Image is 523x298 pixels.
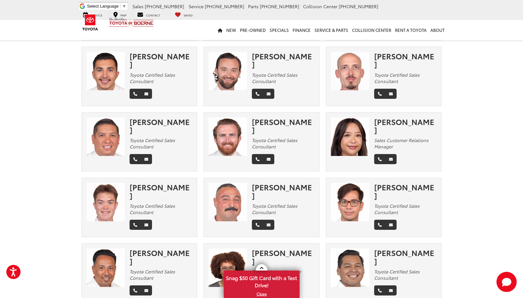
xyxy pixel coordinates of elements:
[374,52,437,69] div: [PERSON_NAME]
[145,3,184,9] span: [PHONE_NUMBER]
[350,20,393,40] a: Collision Center
[132,11,165,18] a: Contact
[184,13,193,17] span: Saved
[141,220,152,230] a: Email
[205,3,244,9] span: [PHONE_NUMBER]
[108,11,131,18] a: Map
[331,248,369,287] img: Kevin Abarca
[374,154,386,164] a: Phone
[374,220,386,230] a: Phone
[252,137,297,150] em: Toyota Certified Sales Consultant
[393,20,429,40] a: Rent a Toyota
[109,17,154,28] img: Vic Vaughan Toyota of Boerne
[141,89,152,99] a: Email
[209,183,247,221] img: Julian Pena
[374,117,437,134] div: [PERSON_NAME]
[374,89,386,99] a: Phone
[130,154,141,164] a: Phone
[252,154,263,164] a: Phone
[132,3,143,9] span: Sales
[130,248,192,265] div: [PERSON_NAME]
[209,117,247,156] img: Aidan Cornwell
[374,285,386,295] a: Phone
[374,203,420,215] em: Toyota Certified Sales Consultant
[170,11,198,18] a: My Saved Vehicles
[209,52,247,90] img: Colin Miner
[331,183,369,221] img: Matthew Stephens
[120,4,121,9] span: ​
[87,4,126,9] a: Select Language​
[224,20,238,40] a: New
[252,183,314,200] div: [PERSON_NAME]
[87,183,125,221] img: Ian Plaisance
[87,52,125,90] img: Carlo Cavazos
[374,137,429,150] em: Sales Customer Relations Manager
[385,220,397,230] a: Email
[130,137,175,150] em: Toyota Certified Sales Consultant
[252,52,314,69] div: [PERSON_NAME]
[130,89,141,99] a: Phone
[252,89,263,99] a: Phone
[374,72,420,84] em: Toyota Certified Sales Consultant
[260,3,299,9] span: [PHONE_NUMBER]
[252,203,297,215] em: Toyota Certified Sales Consultant
[313,20,350,40] a: Service & Parts: Opens in a new tab
[122,4,126,9] span: ▼
[130,203,175,215] em: Toyota Certified Sales Consultant
[252,248,314,265] div: [PERSON_NAME]
[87,248,125,287] img: Dwayne Hernandez
[130,72,175,84] em: Toyota Certified Sales Consultant
[189,3,204,9] span: Service
[248,3,258,9] span: Parts
[224,271,299,290] span: Snag $50 Gift Card with a Test Drive!
[263,220,274,230] a: Email
[130,268,175,281] em: Toyota Certified Sales Consultant
[374,183,437,200] div: [PERSON_NAME]
[496,272,517,292] svg: Start Chat
[130,220,141,230] a: Phone
[130,117,192,134] div: [PERSON_NAME]
[429,20,447,40] a: About
[331,117,369,156] img: Trinity Vasquez
[252,220,263,230] a: Phone
[130,183,192,200] div: [PERSON_NAME]
[141,154,152,164] a: Email
[130,285,141,295] a: Phone
[331,52,369,90] img: Dmitriy Khorov
[263,89,274,99] a: Email
[496,272,517,292] button: Toggle Chat Window
[238,20,268,40] a: Pre-Owned
[87,117,125,156] img: Jorge Acosta
[216,20,224,40] a: Home
[209,248,247,287] img: Vanessa Richey
[385,154,397,164] a: Email
[252,72,297,84] em: Toyota Certified Sales Consultant
[141,285,152,295] a: Email
[374,268,420,281] em: Toyota Certified Sales Consultant
[87,4,119,9] span: Select Language
[78,11,107,18] a: Service
[268,20,291,40] a: Specials
[303,3,338,9] span: Collision Center
[374,248,437,265] div: [PERSON_NAME]
[385,89,397,99] a: Email
[78,12,102,33] img: Toyota
[252,117,314,134] div: [PERSON_NAME]
[291,20,313,40] a: Finance
[385,285,397,295] a: Email
[263,154,274,164] a: Email
[130,52,192,69] div: [PERSON_NAME]
[339,3,378,9] span: [PHONE_NUMBER]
